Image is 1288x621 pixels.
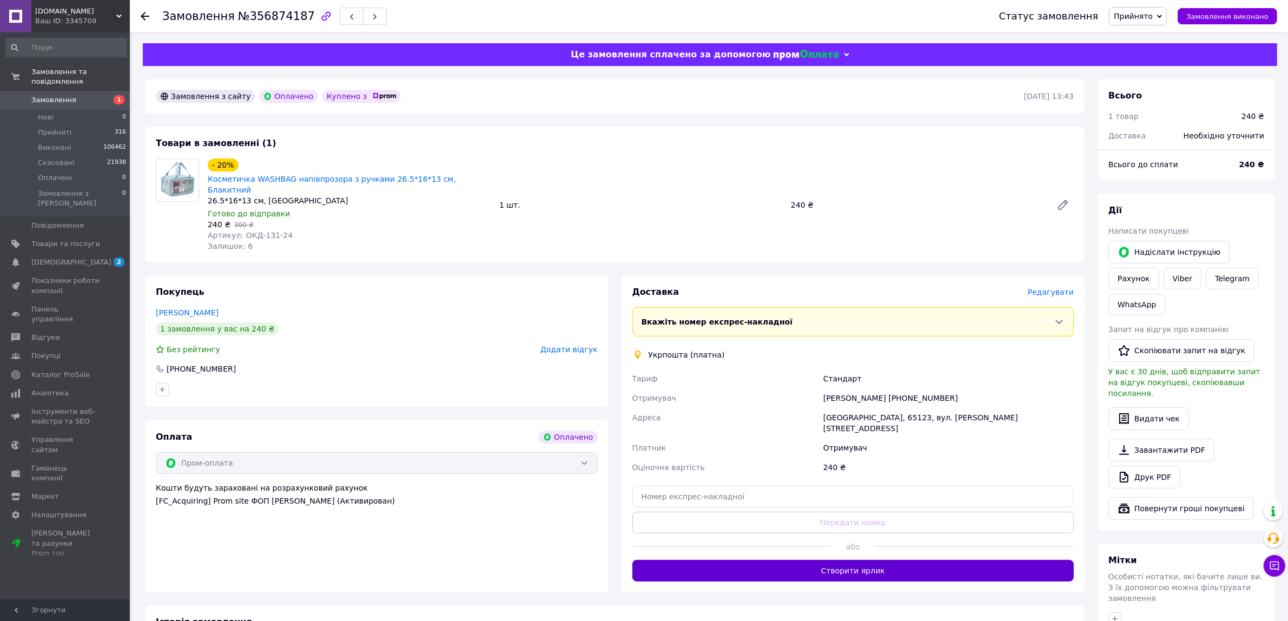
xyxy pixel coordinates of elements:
span: Всього до сплати [1108,160,1178,169]
span: Скасовані [38,158,75,168]
span: Налаштування [31,510,87,520]
div: Ваш ID: 3345709 [35,16,130,26]
a: Редагувати [1052,194,1074,216]
span: Це замовлення сплачено за допомогою [571,49,770,60]
span: Товари та послуги [31,239,100,249]
span: Товари в замовленні (1) [156,138,276,148]
span: Показники роботи компанії [31,276,100,295]
div: 1 шт. [495,197,787,213]
span: Нові [38,113,54,122]
span: Замовлення виконано [1186,12,1269,21]
button: Створити ярлик [632,560,1074,582]
div: 1 замовлення у вас на 240 ₴ [156,322,279,335]
b: 240 ₴ [1239,160,1264,169]
span: Дії [1108,205,1122,215]
span: 316 [115,128,126,137]
span: Отримувач [632,394,676,402]
div: Укрпошта (платна) [646,349,728,360]
span: [DEMOGRAPHIC_DATA] [31,257,111,267]
span: Мітки [1108,555,1137,565]
div: 240 ₴ [787,197,1048,213]
span: 2 [114,257,124,267]
span: 300 ₴ [234,221,254,229]
div: [PERSON_NAME] [PHONE_NUMBER] [821,388,1076,408]
div: - 20% [208,158,239,171]
span: Замовлення [162,10,235,23]
span: 106462 [103,143,126,153]
span: 0 [122,113,126,122]
span: Прийнято [1114,12,1153,21]
span: 240 ₴ [208,220,230,229]
span: Залишок: 6 [208,242,253,250]
button: Рахунок [1108,268,1159,289]
span: Артикул: ОКД-131-24 [208,231,293,240]
a: WhatsApp [1108,294,1165,315]
span: Замовлення та повідомлення [31,67,130,87]
img: prom [373,93,397,100]
span: Всього [1108,90,1142,101]
div: [PHONE_NUMBER] [166,364,237,374]
span: Замовлення [31,95,76,105]
input: Пошук [5,38,127,57]
span: Управління сайтом [31,435,100,454]
span: Тариф [632,374,658,383]
span: Виконані [38,143,71,153]
span: №356874187 [238,10,315,23]
div: Куплено з [322,90,401,103]
a: [PERSON_NAME] [156,308,219,317]
a: Косметичка WASHBAG напівпрозора з ручками 26.5*16*13 см, Блакитний [208,175,456,194]
span: Відгуки [31,333,60,342]
span: У вас є 30 днів, щоб відправити запит на відгук покупцеві, скопіювавши посилання. [1108,367,1260,398]
span: Додати відгук [540,345,597,354]
button: Чат з покупцем [1264,555,1285,577]
button: Видати чек [1108,407,1189,430]
button: Надіслати інструкцію [1108,241,1230,263]
span: Інструменти веб-майстра та SEO [31,407,100,426]
span: 1 [114,95,124,104]
div: Оплачено [259,90,318,103]
span: Без рейтингу [167,345,220,354]
a: Telegram [1206,268,1259,289]
span: Покупці [31,351,61,361]
span: Адреса [632,413,661,422]
div: [GEOGRAPHIC_DATA], 65123, вул. [PERSON_NAME][STREET_ADDRESS] [821,408,1076,438]
span: Написати покупцеві [1108,227,1189,235]
span: Оплата [156,432,192,442]
span: Прийняті [38,128,71,137]
button: Скопіювати запит на відгук [1108,339,1254,362]
span: Редагувати [1028,288,1074,296]
span: Гаманець компанії [31,464,100,483]
img: evopay logo [774,50,838,60]
div: 240 ₴ [1241,111,1264,122]
span: 1 товар [1108,112,1139,121]
button: Повернути гроші покупцеві [1108,497,1254,520]
div: [FC_Acquiring] Prom site ФОП [PERSON_NAME] (Активирован) [156,496,598,506]
img: Косметичка WASHBAG напівпрозора з ручками 26.5*16*13 см, Блакитний [156,159,199,201]
span: Оціночна вартість [632,463,705,472]
span: або [831,541,875,552]
span: 0 [122,189,126,208]
input: Номер експрес-накладної [632,486,1074,507]
div: Кошти будуть зараховані на розрахунковий рахунок [156,483,598,506]
span: Доставка [1108,131,1146,140]
span: Доставка [632,287,679,297]
span: Платник [632,444,666,452]
span: 0 [122,173,126,183]
span: Панель управління [31,305,100,324]
div: Отримувач [821,438,1076,458]
span: Покупець [156,287,204,297]
span: Vugidno.in.ua [35,6,116,16]
span: Готово до відправки [208,209,290,218]
div: Статус замовлення [999,11,1099,22]
div: Prom топ [31,549,100,558]
div: 26.5*16*13 см, [GEOGRAPHIC_DATA] [208,195,491,206]
a: Viber [1164,268,1201,289]
span: Замовлення з [PERSON_NAME] [38,189,122,208]
div: Стандарт [821,369,1076,388]
span: Маркет [31,492,59,501]
span: Каталог ProSale [31,370,90,380]
a: Друк PDF [1108,466,1180,488]
div: Необхідно уточнити [1177,124,1271,148]
span: Аналітика [31,388,69,398]
span: Оплачені [38,173,72,183]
